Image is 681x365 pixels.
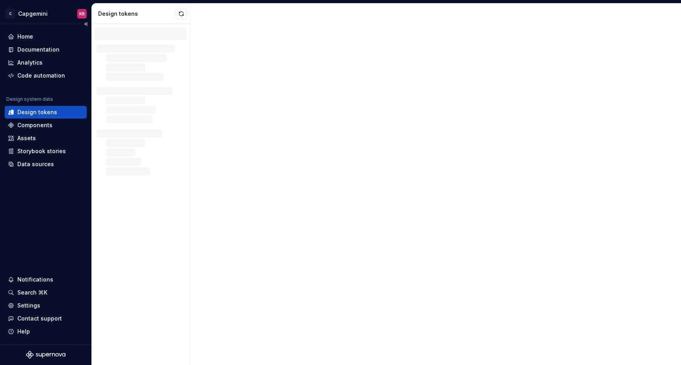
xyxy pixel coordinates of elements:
div: Capgemini [18,10,48,18]
a: Documentation [5,43,87,56]
div: Analytics [17,59,43,67]
div: Design tokens [98,10,176,18]
div: Settings [17,302,40,309]
button: CCapgeminiKB [2,5,90,22]
div: KB [79,11,85,17]
div: Storybook stories [17,147,66,155]
div: Help [17,328,30,335]
a: Code automation [5,69,87,82]
div: Design system data [6,96,53,102]
div: Data sources [17,160,54,168]
svg: Supernova Logo [26,351,65,359]
button: Search ⌘K [5,286,87,299]
a: Assets [5,132,87,145]
button: Help [5,325,87,338]
div: Assets [17,134,36,142]
div: Contact support [17,315,62,322]
a: Home [5,30,87,43]
div: Search ⌘K [17,289,47,296]
a: Components [5,119,87,132]
a: Storybook stories [5,145,87,157]
div: Documentation [17,46,60,54]
div: Notifications [17,276,53,283]
a: Design tokens [5,106,87,119]
a: Settings [5,299,87,312]
button: Collapse sidebar [80,19,91,30]
div: Home [17,33,33,41]
div: Code automation [17,72,65,80]
button: Notifications [5,273,87,286]
a: Data sources [5,158,87,170]
a: Analytics [5,56,87,69]
div: C [6,9,15,19]
div: Design tokens [17,108,57,116]
div: Components [17,121,52,129]
button: Contact support [5,312,87,325]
